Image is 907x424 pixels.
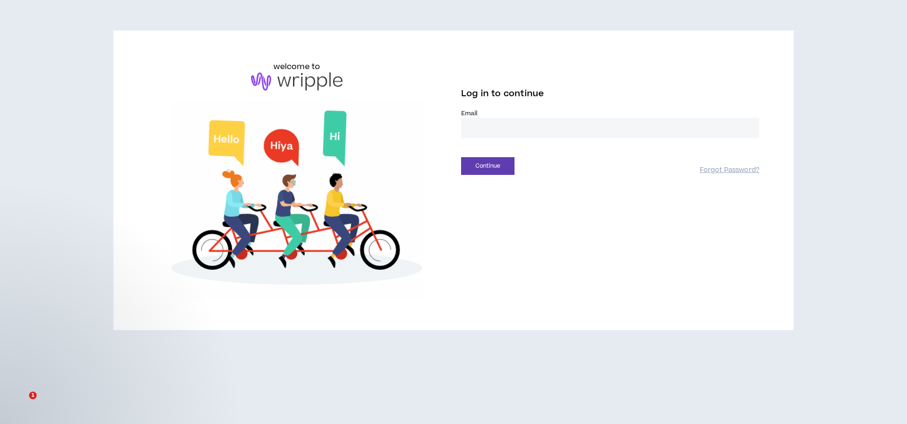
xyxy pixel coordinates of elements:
button: Continue [461,157,514,175]
label: Email [461,109,759,118]
h6: welcome to [273,61,321,72]
iframe: Intercom notifications message [7,332,198,398]
span: Log in to continue [461,88,544,100]
span: 1 [29,392,37,399]
iframe: Intercom live chat [10,392,32,414]
img: logo-brand.png [251,72,343,91]
a: Forgot Password? [700,166,759,175]
img: Welcome to Wripple [148,100,446,300]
